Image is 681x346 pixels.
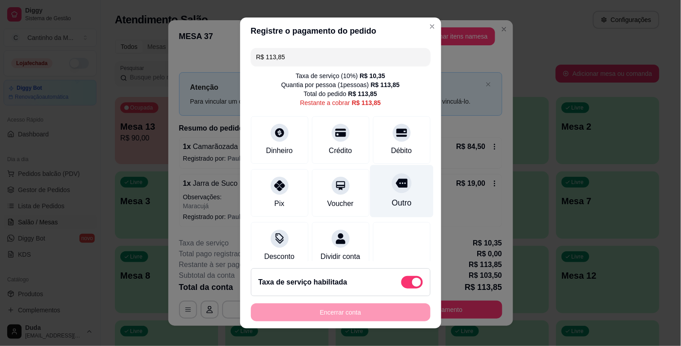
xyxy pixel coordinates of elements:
[391,145,412,156] div: Débito
[259,277,347,288] h2: Taxa de serviço habilitada
[256,48,425,66] input: Ex.: hambúrguer de cordeiro
[352,98,381,107] div: R$ 113,85
[264,251,295,262] div: Desconto
[266,145,293,156] div: Dinheiro
[281,80,400,89] div: Quantia por pessoa ( 1 pessoas)
[425,19,439,34] button: Close
[304,89,378,98] div: Total do pedido
[300,98,381,107] div: Restante a cobrar
[391,197,411,209] div: Outro
[371,80,400,89] div: R$ 113,85
[360,71,385,80] div: R$ 10,35
[321,251,360,262] div: Dividir conta
[329,145,352,156] div: Crédito
[296,71,385,80] div: Taxa de serviço ( 10 %)
[240,18,441,44] header: Registre o pagamento do pedido
[274,198,284,209] div: Pix
[348,89,378,98] div: R$ 113,85
[327,198,354,209] div: Voucher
